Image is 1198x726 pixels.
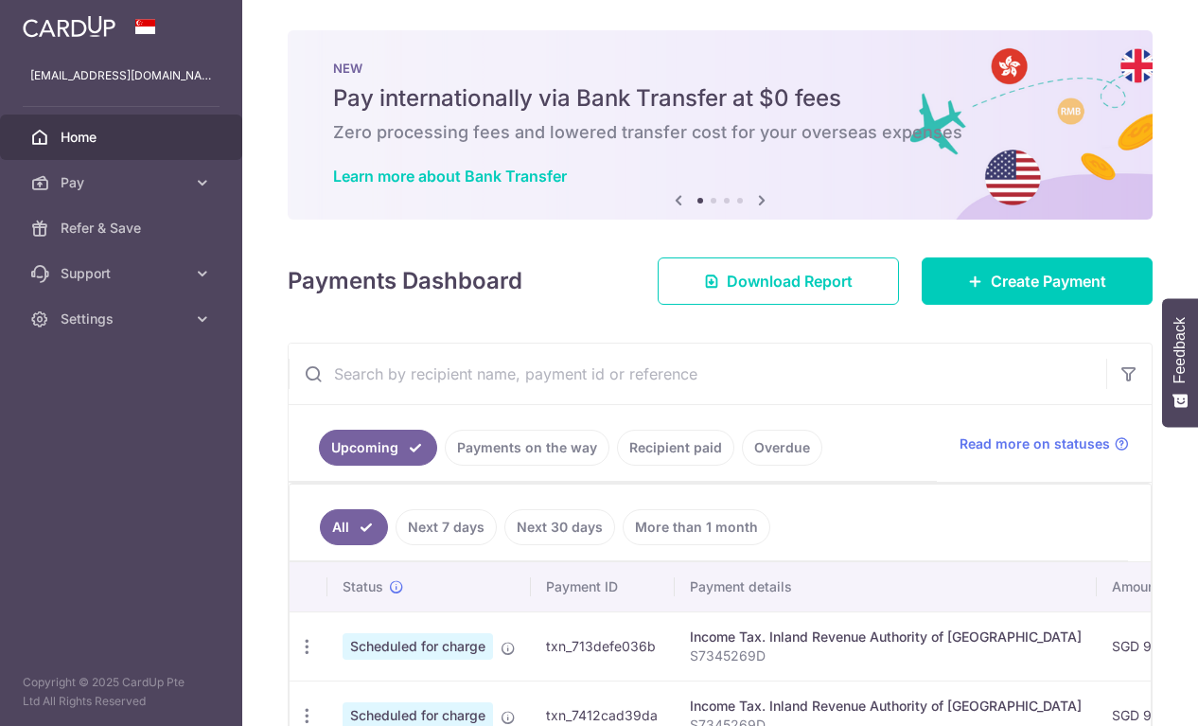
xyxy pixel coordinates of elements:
[531,611,675,681] td: txn_713defe036b
[61,310,185,328] span: Settings
[61,128,185,147] span: Home
[320,509,388,545] a: All
[333,83,1107,114] h5: Pay internationally via Bank Transfer at $0 fees
[289,344,1106,404] input: Search by recipient name, payment id or reference
[690,697,1082,716] div: Income Tax. Inland Revenue Authority of [GEOGRAPHIC_DATA]
[960,434,1110,453] span: Read more on statuses
[61,173,185,192] span: Pay
[288,30,1153,220] img: Bank transfer banner
[343,633,493,660] span: Scheduled for charge
[991,270,1106,292] span: Create Payment
[343,577,383,596] span: Status
[922,257,1153,305] a: Create Payment
[658,257,899,305] a: Download Report
[288,264,522,298] h4: Payments Dashboard
[333,61,1107,76] p: NEW
[623,509,770,545] a: More than 1 month
[1112,577,1160,596] span: Amount
[504,509,615,545] a: Next 30 days
[396,509,497,545] a: Next 7 days
[690,646,1082,665] p: S7345269D
[675,562,1097,611] th: Payment details
[531,562,675,611] th: Payment ID
[960,434,1129,453] a: Read more on statuses
[690,628,1082,646] div: Income Tax. Inland Revenue Authority of [GEOGRAPHIC_DATA]
[1172,317,1189,383] span: Feedback
[333,121,1107,144] h6: Zero processing fees and lowered transfer cost for your overseas expenses
[23,15,115,38] img: CardUp
[30,66,212,85] p: [EMAIL_ADDRESS][DOMAIN_NAME]
[61,264,185,283] span: Support
[617,430,734,466] a: Recipient paid
[727,270,853,292] span: Download Report
[1162,298,1198,427] button: Feedback - Show survey
[319,430,437,466] a: Upcoming
[742,430,822,466] a: Overdue
[445,430,609,466] a: Payments on the way
[61,219,185,238] span: Refer & Save
[333,167,567,186] a: Learn more about Bank Transfer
